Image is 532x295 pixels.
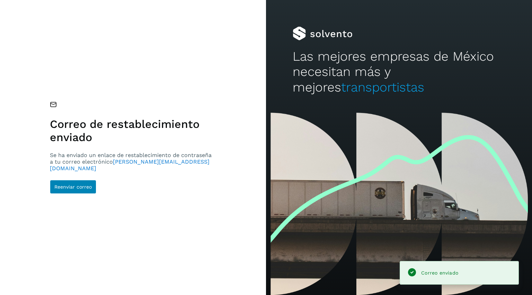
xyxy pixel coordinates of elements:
p: Se ha enviado un enlace de restablecimiento de contraseña a tu correo electrónico [50,152,214,172]
h2: Las mejores empresas de México necesitan más y mejores [293,49,505,95]
span: transportistas [341,80,424,95]
span: [PERSON_NAME][EMAIL_ADDRESS][DOMAIN_NAME] [50,158,210,172]
span: Reenviar correo [54,184,92,189]
span: Correo enviado [421,270,458,276]
h1: Correo de restablecimiento enviado [50,118,214,144]
button: Reenviar correo [50,180,96,194]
